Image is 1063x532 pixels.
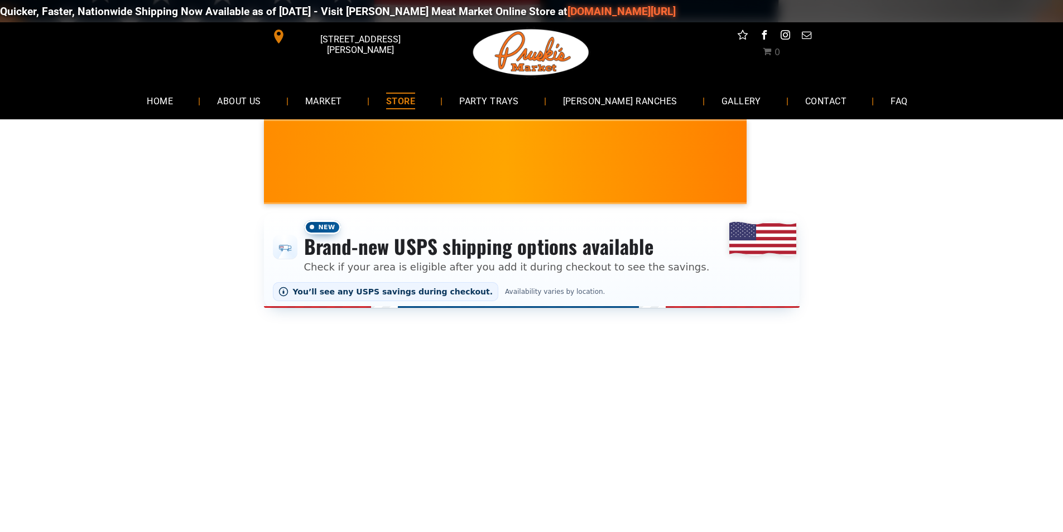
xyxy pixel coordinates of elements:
[369,86,432,115] a: STORE
[442,86,535,115] a: PARTY TRAYS
[735,28,750,45] a: Social network
[778,28,792,45] a: instagram
[705,86,778,115] a: GALLERY
[304,220,341,234] span: New
[264,28,435,45] a: [STREET_ADDRESS][PERSON_NAME]
[304,259,710,274] p: Check if your area is eligible after you add it during checkout to see the savings.
[288,86,359,115] a: MARKET
[293,287,493,296] span: You’ll see any USPS savings during checkout.
[304,234,710,259] h3: Brand-new USPS shipping options available
[471,22,591,83] img: Pruski-s+Market+HQ+Logo2-1920w.png
[546,86,694,115] a: [PERSON_NAME] RANCHES
[503,288,607,296] span: Availability varies by location.
[288,28,432,61] span: [STREET_ADDRESS][PERSON_NAME]
[745,170,965,187] span: [PERSON_NAME] MARKET
[567,5,675,18] a: [DOMAIN_NAME][URL]
[200,86,278,115] a: ABOUT US
[799,28,814,45] a: email
[874,86,924,115] a: FAQ
[264,213,800,308] div: Shipping options announcement
[757,28,771,45] a: facebook
[788,86,863,115] a: CONTACT
[130,86,190,115] a: HOME
[775,47,780,57] span: 0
